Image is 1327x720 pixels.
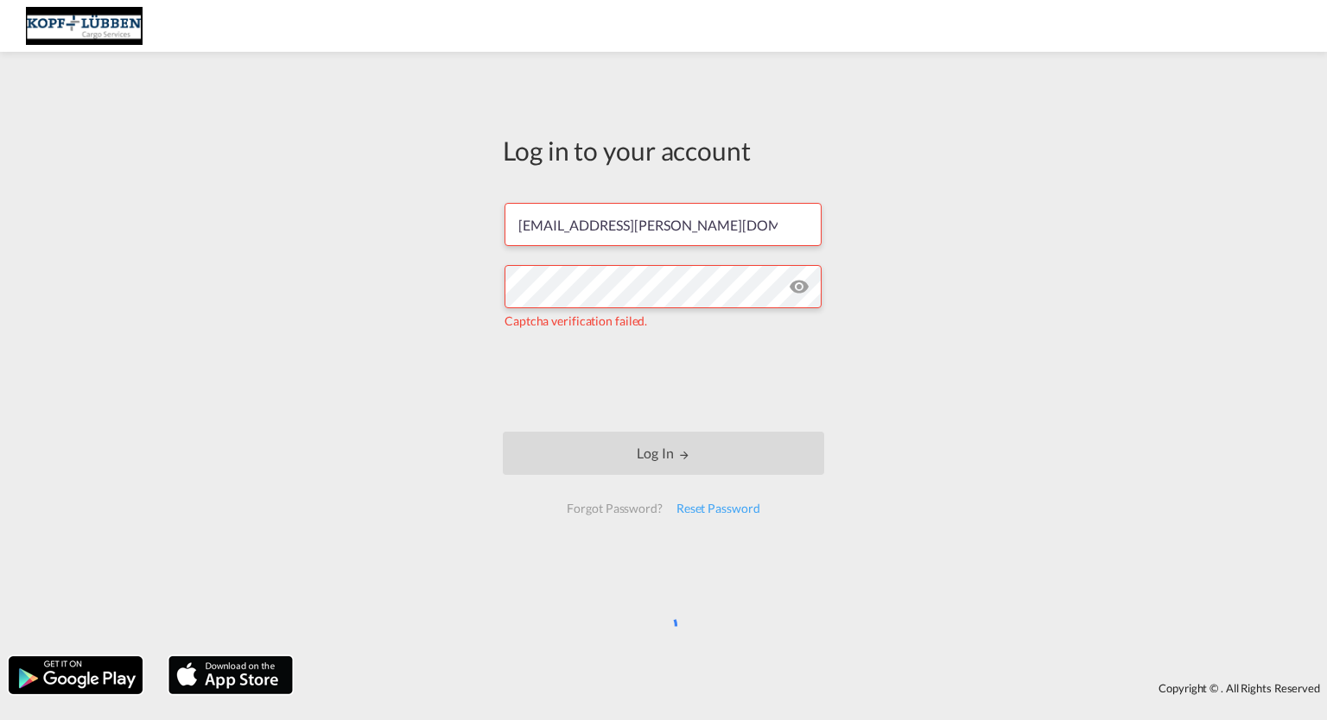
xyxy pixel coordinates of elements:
img: apple.png [167,654,295,696]
button: LOGIN [503,432,824,475]
div: Forgot Password? [560,493,669,524]
md-icon: icon-eye-off [789,276,810,297]
img: google.png [7,654,144,696]
iframe: reCAPTCHA [532,347,795,414]
div: Copyright © . All Rights Reserved [302,673,1327,703]
span: Captcha verification failed. [505,313,647,328]
input: Enter email/phone number [505,203,822,246]
div: Log in to your account [503,132,824,168]
div: Reset Password [670,493,767,524]
img: 25cf3bb0aafc11ee9c4fdbd399af7748.JPG [26,7,143,46]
